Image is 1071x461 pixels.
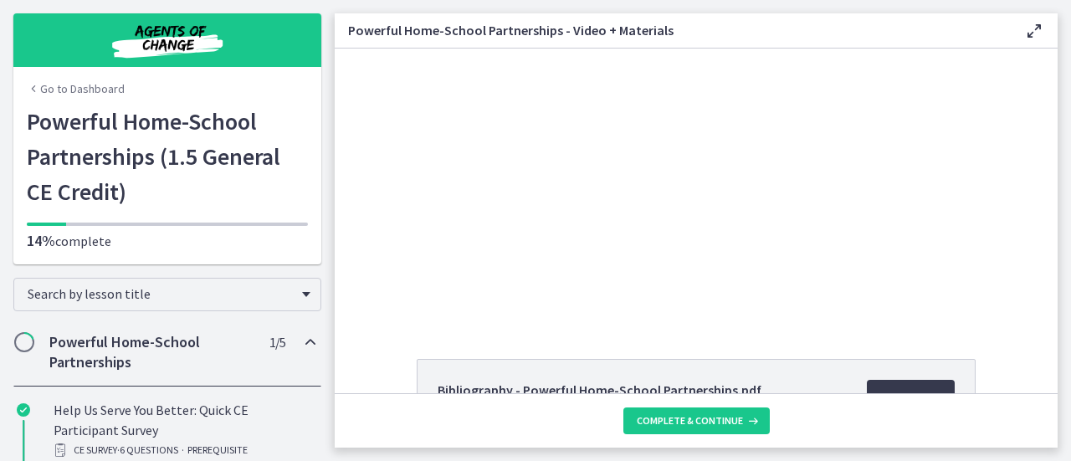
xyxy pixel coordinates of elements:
[27,231,55,250] span: 14%
[438,380,761,400] span: Bibliography - Powerful Home-School Partnerships.pdf
[348,20,997,40] h3: Powerful Home-School Partnerships - Video + Materials
[637,414,743,428] span: Complete & continue
[67,20,268,60] img: Agents of Change Social Work Test Prep
[880,387,941,407] span: Download
[335,49,1058,320] iframe: Video Lesson
[187,440,248,460] span: PREREQUISITE
[54,440,315,460] div: CE Survey
[182,440,184,460] span: ·
[49,332,254,372] h2: Powerful Home-School Partnerships
[27,80,125,97] a: Go to Dashboard
[269,332,285,352] span: 1 / 5
[623,407,770,434] button: Complete & continue
[54,400,315,460] div: Help Us Serve You Better: Quick CE Participant Survey
[867,380,955,413] a: Download
[27,104,308,209] h1: Powerful Home-School Partnerships (1.5 General CE Credit)
[17,403,30,417] i: Completed
[117,440,178,460] span: · 6 Questions
[13,278,321,311] div: Search by lesson title
[28,285,294,302] span: Search by lesson title
[27,231,308,251] p: complete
